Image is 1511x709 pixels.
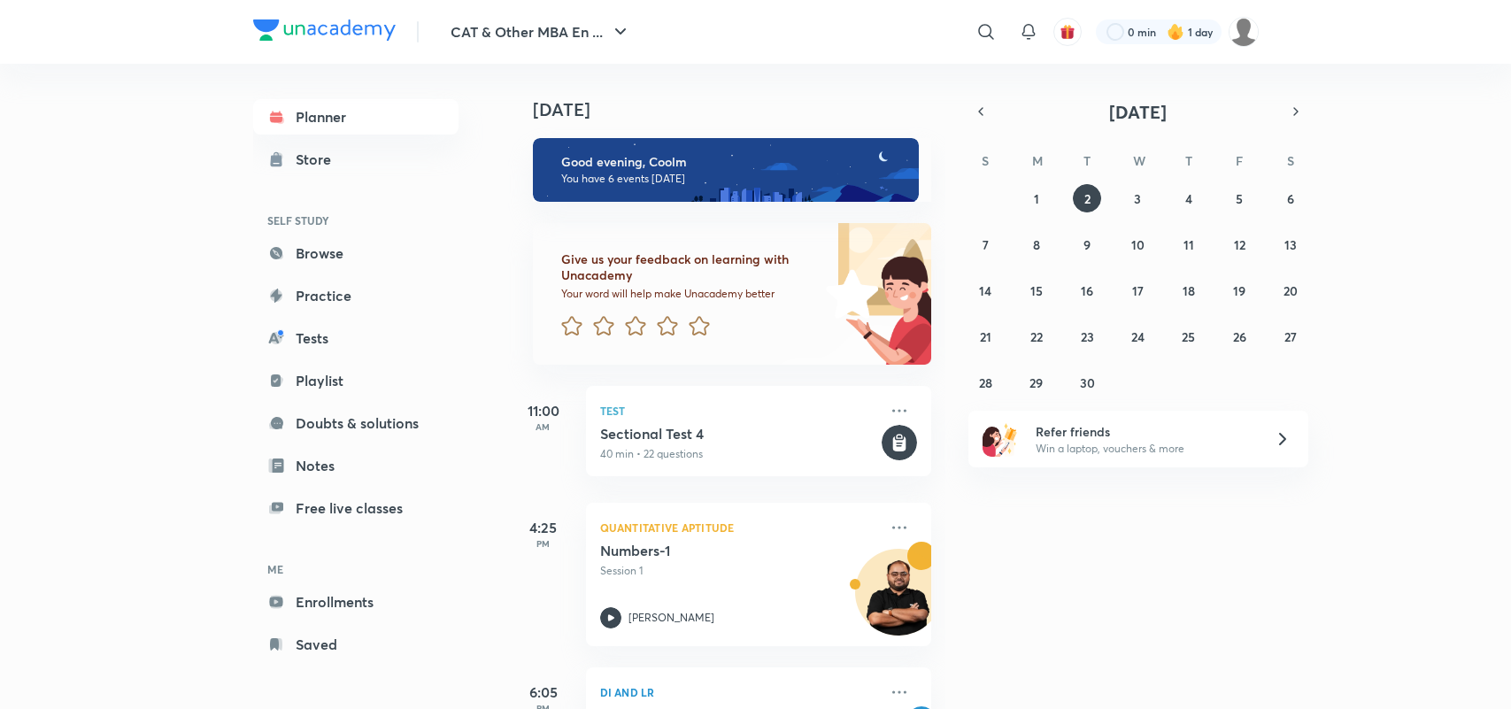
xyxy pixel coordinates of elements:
[1123,230,1152,258] button: September 10, 2025
[1234,236,1245,253] abbr: September 12, 2025
[600,425,878,443] h5: Sectional Test 4
[1073,368,1101,397] button: September 30, 2025
[1073,322,1101,351] button: September 23, 2025
[533,99,949,120] h4: [DATE]
[253,205,459,235] h6: SELF STUDY
[1225,184,1253,212] button: September 5, 2025
[1134,190,1141,207] abbr: September 3, 2025
[1185,152,1192,169] abbr: Thursday
[971,276,999,304] button: September 14, 2025
[1073,230,1101,258] button: September 9, 2025
[1284,236,1297,253] abbr: September 13, 2025
[1131,236,1145,253] abbr: September 10, 2025
[1183,236,1194,253] abbr: September 11, 2025
[1060,24,1075,40] img: avatar
[253,405,459,441] a: Doubts & solutions
[1083,236,1091,253] abbr: September 9, 2025
[1083,152,1091,169] abbr: Tuesday
[982,152,989,169] abbr: Sunday
[600,563,878,579] p: Session 1
[1123,322,1152,351] button: September 24, 2025
[600,517,878,538] p: Quantitative Aptitude
[1276,184,1305,212] button: September 6, 2025
[253,490,459,526] a: Free live classes
[440,14,642,50] button: CAT & Other MBA En ...
[1053,18,1082,46] button: avatar
[1236,152,1243,169] abbr: Friday
[1030,328,1043,345] abbr: September 22, 2025
[253,19,396,41] img: Company Logo
[1233,282,1245,299] abbr: September 19, 2025
[1022,322,1051,351] button: September 22, 2025
[1109,100,1167,124] span: [DATE]
[628,610,714,626] p: [PERSON_NAME]
[971,322,999,351] button: September 21, 2025
[253,363,459,398] a: Playlist
[979,374,992,391] abbr: September 28, 2025
[1225,276,1253,304] button: September 19, 2025
[983,236,989,253] abbr: September 7, 2025
[561,172,903,186] p: You have 6 events [DATE]
[1036,441,1253,457] p: Win a laptop, vouchers & more
[253,99,459,135] a: Planner
[1123,184,1152,212] button: September 3, 2025
[1132,282,1144,299] abbr: September 17, 2025
[971,368,999,397] button: September 28, 2025
[253,320,459,356] a: Tests
[1276,276,1305,304] button: September 20, 2025
[508,517,579,538] h5: 4:25
[1175,276,1203,304] button: September 18, 2025
[971,230,999,258] button: September 7, 2025
[1081,282,1093,299] abbr: September 16, 2025
[1133,152,1145,169] abbr: Wednesday
[856,559,941,643] img: Avatar
[1233,328,1246,345] abbr: September 26, 2025
[508,538,579,549] p: PM
[993,99,1284,124] button: [DATE]
[1225,322,1253,351] button: September 26, 2025
[253,554,459,584] h6: ME
[1175,322,1203,351] button: September 25, 2025
[1036,422,1253,441] h6: Refer friends
[1175,230,1203,258] button: September 11, 2025
[508,400,579,421] h5: 11:00
[1175,184,1203,212] button: September 4, 2025
[1073,184,1101,212] button: September 2, 2025
[1073,276,1101,304] button: September 16, 2025
[1022,368,1051,397] button: September 29, 2025
[1276,322,1305,351] button: September 27, 2025
[561,287,820,301] p: Your word will help make Unacademy better
[983,421,1018,457] img: referral
[980,328,991,345] abbr: September 21, 2025
[533,138,919,202] img: evening
[1029,374,1043,391] abbr: September 29, 2025
[253,584,459,620] a: Enrollments
[1131,328,1145,345] abbr: September 24, 2025
[561,251,820,283] h6: Give us your feedback on learning with Unacademy
[1123,276,1152,304] button: September 17, 2025
[1185,190,1192,207] abbr: September 4, 2025
[1081,328,1094,345] abbr: September 23, 2025
[600,446,878,462] p: 40 min • 22 questions
[296,149,342,170] div: Store
[1236,190,1243,207] abbr: September 5, 2025
[1229,17,1259,47] img: Coolm
[1182,328,1195,345] abbr: September 25, 2025
[561,154,903,170] h6: Good evening, Coolm
[1183,282,1195,299] abbr: September 18, 2025
[766,223,931,365] img: feedback_image
[1276,230,1305,258] button: September 13, 2025
[508,682,579,703] h5: 6:05
[1032,152,1043,169] abbr: Monday
[1284,282,1298,299] abbr: September 20, 2025
[508,421,579,432] p: AM
[1225,230,1253,258] button: September 12, 2025
[1284,328,1297,345] abbr: September 27, 2025
[1287,190,1294,207] abbr: September 6, 2025
[600,682,878,703] p: DI and LR
[1022,230,1051,258] button: September 8, 2025
[1287,152,1294,169] abbr: Saturday
[253,142,459,177] a: Store
[1030,282,1043,299] abbr: September 15, 2025
[253,627,459,662] a: Saved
